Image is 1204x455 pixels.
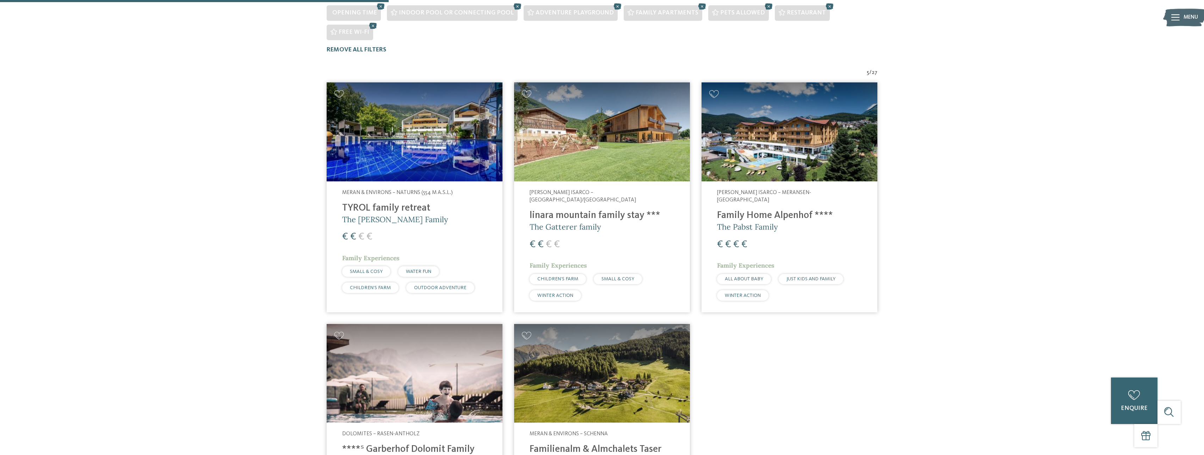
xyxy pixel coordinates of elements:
span: Pets allowed [720,10,765,16]
span: [PERSON_NAME] Isarco – [GEOGRAPHIC_DATA]/[GEOGRAPHIC_DATA] [530,190,636,203]
span: SMALL & COSY [601,276,634,281]
span: OUTDOOR ADVENTURE [414,285,467,290]
span: The [PERSON_NAME] Family [342,214,448,224]
span: Adventure playground [536,10,614,16]
span: enquire [1121,405,1148,411]
h4: linara mountain family stay *** [530,210,674,222]
span: € [546,239,552,250]
a: Looking for family hotels? Find the best ones here! Meran & Environs – Naturns (554 m a.s.l.) TYR... [327,82,502,312]
span: € [554,239,560,250]
span: Family Experiences [717,261,774,269]
span: 27 [872,69,877,77]
span: WINTER ACTION [725,293,761,298]
a: Looking for family hotels? Find the best ones here! [PERSON_NAME] Isarco – [GEOGRAPHIC_DATA]/[GEO... [514,82,690,312]
span: JUST KIDS AND FAMILY [786,276,835,281]
img: Family Home Alpenhof **** [702,82,877,181]
span: Restaurant [787,10,826,16]
span: € [342,232,348,242]
span: € [530,239,536,250]
img: Looking for family hotels? Find the best ones here! [327,324,502,423]
span: € [358,232,364,242]
span: WINTER ACTION [537,293,573,298]
span: The Pabst Family [717,222,778,232]
span: SMALL & COSY [350,269,383,274]
a: Looking for family hotels? Find the best ones here! [PERSON_NAME] Isarco – Meransen-[GEOGRAPHIC_D... [702,82,877,312]
span: € [538,239,544,250]
h4: TYROL family retreat [342,202,487,214]
span: Meran & Environs – Naturns (554 m a.s.l.) [342,190,453,195]
span: ALL ABOUT BABY [725,276,763,281]
span: Free Wi-Fi [339,29,369,35]
h4: Family Home Alpenhof **** [717,210,862,222]
span: Family apartments [636,10,698,16]
span: Dolomites – Rasen-Antholz [342,431,420,437]
img: Familien Wellness Residence Tyrol **** [327,82,502,181]
span: CHILDREN’S FARM [537,276,578,281]
span: 5 [867,69,869,77]
span: Meran & Environs – Schenna [530,431,608,437]
img: Looking for family hotels? Find the best ones here! [514,324,690,423]
span: € [717,239,723,250]
a: enquire [1111,378,1157,424]
span: € [733,239,739,250]
span: Remove all filters [327,47,386,53]
span: WATER FUN [406,269,431,274]
span: € [350,232,356,242]
span: Indoor pool or connecting pool [399,10,514,16]
span: Family Experiences [530,261,587,269]
span: Family Experiences [342,254,400,262]
span: € [366,232,372,242]
span: € [725,239,731,250]
span: CHILDREN’S FARM [350,285,391,290]
span: Opening time [332,10,377,16]
img: Looking for family hotels? Find the best ones here! [514,82,690,181]
span: The Gatterer family [530,222,601,232]
span: € [741,239,747,250]
span: / [869,69,872,77]
span: [PERSON_NAME] Isarco – Meransen-[GEOGRAPHIC_DATA] [717,190,811,203]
